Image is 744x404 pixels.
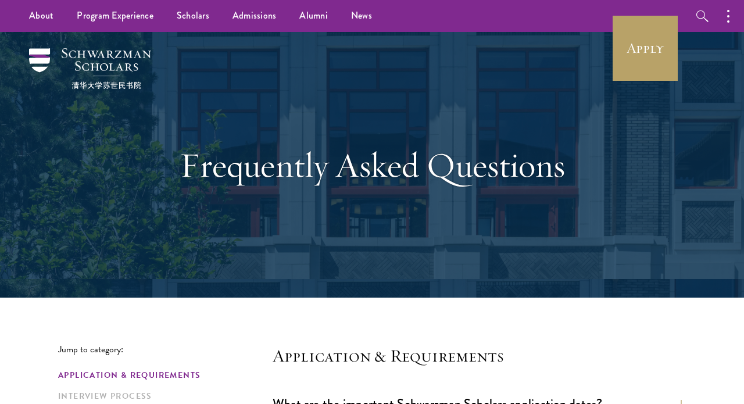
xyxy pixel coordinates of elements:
[58,369,266,381] a: Application & Requirements
[171,144,573,186] h1: Frequently Asked Questions
[58,390,266,402] a: Interview Process
[29,48,151,89] img: Schwarzman Scholars
[58,344,273,355] p: Jump to category:
[613,16,678,81] a: Apply
[273,344,686,367] h4: Application & Requirements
